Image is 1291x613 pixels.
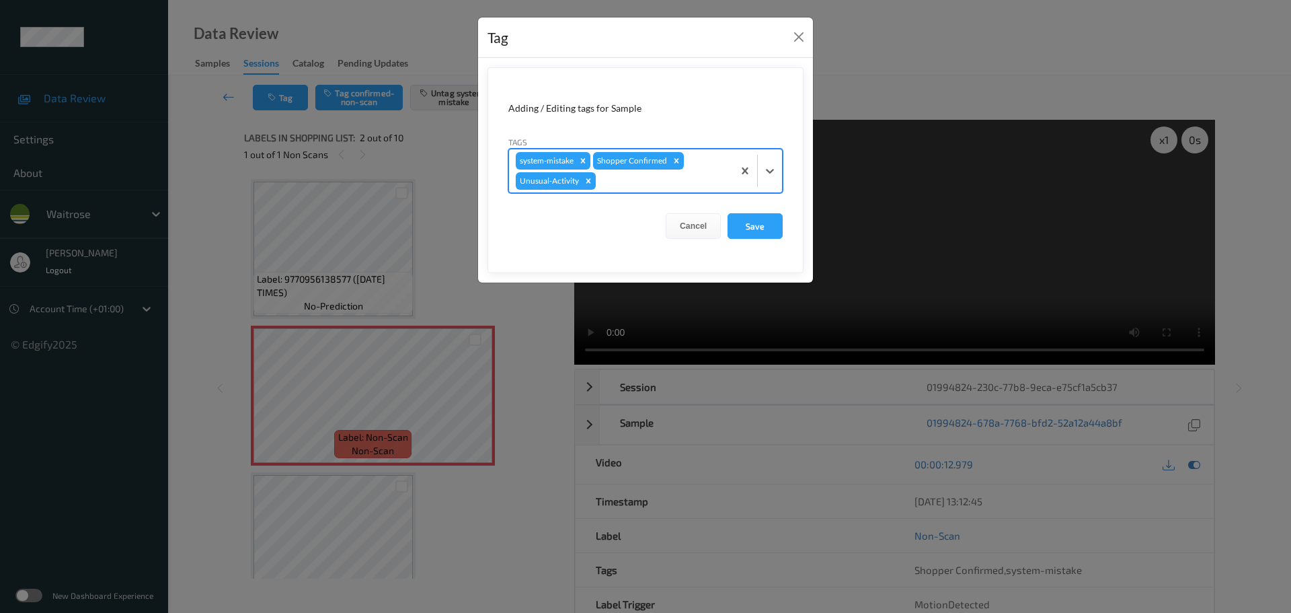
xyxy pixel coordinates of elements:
[728,213,783,239] button: Save
[576,152,590,170] div: Remove system-mistake
[666,213,721,239] button: Cancel
[669,152,684,170] div: Remove Shopper Confirmed
[516,152,576,170] div: system-mistake
[508,102,783,115] div: Adding / Editing tags for Sample
[516,172,581,190] div: Unusual-Activity
[789,28,808,46] button: Close
[508,136,527,148] label: Tags
[593,152,669,170] div: Shopper Confirmed
[487,27,508,48] div: Tag
[581,172,596,190] div: Remove Unusual-Activity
